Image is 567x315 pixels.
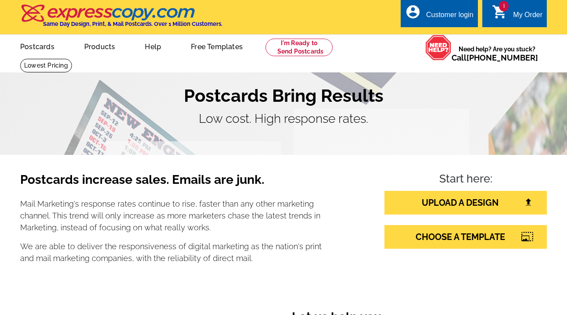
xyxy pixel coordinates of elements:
a: UPLOAD A DESIGN [384,191,547,215]
a: 1 shopping_cart My Order [492,10,542,21]
a: [PHONE_NUMBER] [467,53,538,62]
img: help [425,35,452,61]
a: Products [70,36,129,56]
p: Low cost. High response rates. [20,110,547,128]
div: Customer login [426,11,474,23]
h4: Same Day Design, Print, & Mail Postcards. Over 1 Million Customers. [43,21,222,27]
p: Mail Marketing's response rates continue to rise, faster than any other marketing channel. This t... [20,198,322,233]
a: Postcards [6,36,68,56]
span: Call [452,53,538,62]
h4: Start here: [384,172,547,187]
span: 1 [499,1,509,11]
a: Free Templates [177,36,257,56]
i: shopping_cart [492,4,508,20]
h3: Postcards increase sales. Emails are junk. [20,172,322,194]
a: Help [131,36,175,56]
a: CHOOSE A TEMPLATE [384,225,547,249]
span: Need help? Are you stuck? [452,45,542,62]
p: We are able to deliver the responsiveness of digital marketing as the nation's print and mail mar... [20,240,322,264]
i: account_circle [405,4,421,20]
div: My Order [513,11,542,23]
a: Same Day Design, Print, & Mail Postcards. Over 1 Million Customers. [20,11,222,27]
a: account_circle Customer login [405,10,474,21]
h1: Postcards Bring Results [20,85,547,106]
